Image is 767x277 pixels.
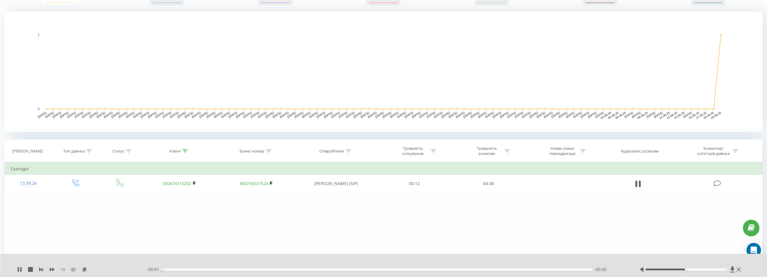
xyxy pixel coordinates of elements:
[45,111,55,118] text: [DATE]
[607,111,619,120] text: 05.08.25
[404,111,414,118] text: [DATE]
[688,111,700,120] text: 16.08.25
[38,107,39,111] text: 0
[382,111,392,118] text: [DATE]
[221,111,231,118] text: [DATE]
[615,111,627,120] text: 06.08.25
[492,111,502,118] text: [DATE]
[565,111,575,118] text: [DATE]
[257,111,267,118] text: [DATE]
[378,175,451,192] td: 00:12
[696,146,731,156] div: Коментар/категорія дзвінка
[573,111,583,118] text: [DATE]
[543,111,553,118] text: [DATE]
[309,111,319,118] text: [DATE]
[685,268,687,271] div: Accessibility label
[389,111,399,118] text: [DATE]
[125,111,135,118] text: [DATE]
[345,111,355,118] text: [DATE]
[11,178,46,189] div: 13:39:26
[74,111,84,118] text: [DATE]
[703,111,715,120] text: 18.08.25
[485,111,495,118] text: [DATE]
[631,111,641,118] text: [DATE]
[162,111,172,118] text: [DATE]
[587,111,597,118] text: [DATE]
[360,111,370,118] text: [DATE]
[666,111,678,120] text: 13.08.25
[37,111,47,118] text: [DATE]
[558,111,568,118] text: [DATE]
[12,149,43,154] div: [PERSON_NAME]
[177,111,187,118] text: [DATE]
[397,111,407,118] text: [DATE]
[637,111,649,120] text: 09.08.25
[140,111,150,118] text: [DATE]
[287,111,297,118] text: [DATE]
[411,111,421,118] text: [DATE]
[199,111,209,118] text: [DATE]
[240,149,264,154] div: Бізнес номер
[250,111,260,118] text: [DATE]
[316,111,326,118] text: [DATE]
[595,111,605,118] text: [DATE]
[683,111,693,118] text: [DATE]
[295,175,378,192] td: [PERSON_NAME] (SIP)
[81,111,91,118] text: [DATE]
[433,111,443,118] text: [DATE]
[5,11,762,132] svg: A chart.
[426,111,436,118] text: [DATE]
[133,111,143,118] text: [DATE]
[710,111,722,120] text: 19.08.25
[499,111,509,118] text: [DATE]
[235,111,245,118] text: [DATE]
[301,111,311,118] text: [DATE]
[89,111,99,118] text: [DATE]
[67,111,77,118] text: [DATE]
[624,111,634,118] text: [DATE]
[239,181,268,186] a: 380736547524
[61,266,65,272] span: 1 x
[265,111,275,118] text: [DATE]
[536,111,546,118] text: [DATE]
[470,111,480,118] text: [DATE]
[59,111,69,118] text: [DATE]
[184,111,194,118] text: [DATE]
[507,111,517,118] text: [DATE]
[213,111,223,118] text: [DATE]
[331,111,341,118] text: [DATE]
[338,111,348,118] text: [DATE]
[169,111,179,118] text: [DATE]
[600,111,612,120] text: 04.08.25
[228,111,238,118] text: [DATE]
[455,111,465,118] text: [DATE]
[397,146,429,156] div: Тривалість очікування
[353,111,363,118] text: [DATE]
[419,111,429,118] text: [DATE]
[375,111,385,118] text: [DATE]
[63,149,85,154] div: Тип дзвінка
[243,111,253,118] text: [DATE]
[621,149,659,154] div: Аудіозапис розмови
[103,111,113,118] text: [DATE]
[5,163,762,175] td: Сьогодні
[451,175,525,192] td: 04:48
[551,111,561,118] text: [DATE]
[673,111,685,120] text: 14.08.25
[529,111,539,118] text: [DATE]
[111,111,121,118] text: [DATE]
[323,111,333,118] text: [DATE]
[659,111,671,120] text: 12.08.25
[477,111,487,118] text: [DATE]
[162,181,191,186] a: 380674310202
[112,149,124,154] div: Статус
[463,111,473,118] text: [DATE]
[147,111,157,118] text: [DATE]
[191,111,201,118] text: [DATE]
[695,111,707,120] text: 17.08.25
[155,111,165,118] text: [DATE]
[38,33,39,36] text: 1
[118,111,128,118] text: [DATE]
[367,111,377,118] text: [DATE]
